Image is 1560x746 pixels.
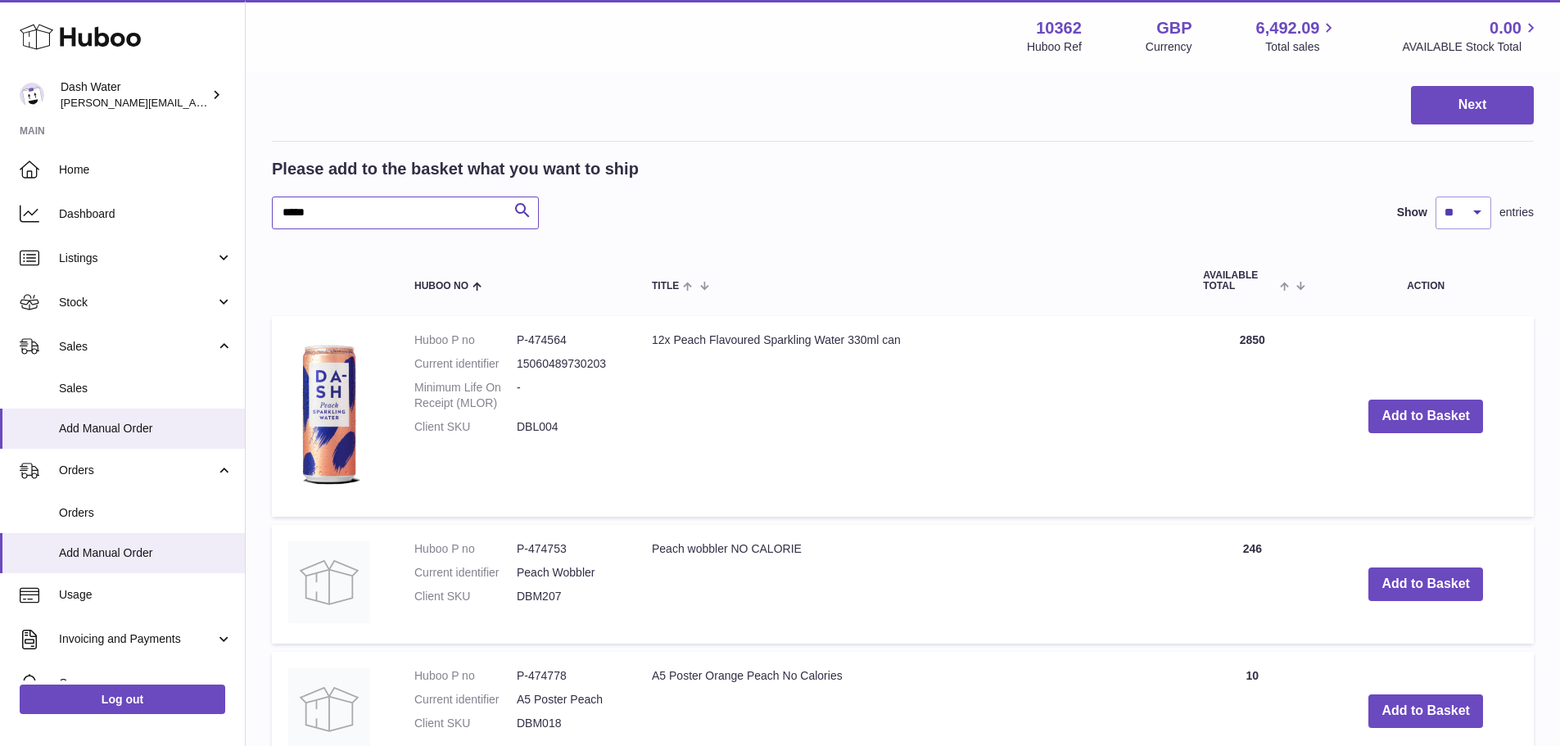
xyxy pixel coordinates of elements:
span: Stock [59,295,215,310]
dt: Huboo P no [414,332,517,348]
a: 6,492.09 Total sales [1256,17,1339,55]
img: james@dash-water.com [20,83,44,107]
a: 0.00 AVAILABLE Stock Total [1402,17,1540,55]
span: Cases [59,676,233,691]
img: Peach wobbler NO CALORIE [288,541,370,623]
span: Usage [59,587,233,603]
dd: - [517,380,619,411]
span: Sales [59,339,215,355]
span: 0.00 [1490,17,1522,39]
dt: Huboo P no [414,541,517,557]
strong: 10362 [1036,17,1082,39]
img: 12x Peach Flavoured Sparkling Water 330ml can [288,332,370,496]
dt: Client SKU [414,589,517,604]
span: AVAILABLE Total [1203,270,1276,292]
button: Add to Basket [1368,694,1483,728]
span: Orders [59,463,215,478]
td: 12x Peach Flavoured Sparkling Water 330ml can [635,316,1187,517]
span: Huboo no [414,281,468,292]
td: 246 [1187,525,1318,644]
span: AVAILABLE Stock Total [1402,39,1540,55]
span: Add Manual Order [59,421,233,436]
dd: Peach Wobbler [517,565,619,581]
span: Total sales [1265,39,1338,55]
span: Home [59,162,233,178]
span: Listings [59,251,215,266]
div: Dash Water [61,79,208,111]
td: 2850 [1187,316,1318,517]
span: Orders [59,505,233,521]
button: Add to Basket [1368,400,1483,433]
dd: DBM018 [517,716,619,731]
label: Show [1397,205,1427,220]
button: Add to Basket [1368,567,1483,601]
dt: Client SKU [414,419,517,435]
span: Dashboard [59,206,233,222]
span: Add Manual Order [59,545,233,561]
dt: Client SKU [414,716,517,731]
a: Log out [20,685,225,714]
h2: Please add to the basket what you want to ship [272,158,639,180]
span: Invoicing and Payments [59,631,215,647]
strong: GBP [1156,17,1191,39]
dd: P-474778 [517,668,619,684]
span: [PERSON_NAME][EMAIL_ADDRESS][DOMAIN_NAME] [61,96,328,109]
div: Huboo Ref [1027,39,1082,55]
dt: Current identifier [414,692,517,708]
dd: A5 Poster Peach [517,692,619,708]
button: Next [1411,86,1534,124]
dt: Minimum Life On Receipt (MLOR) [414,380,517,411]
div: Currency [1146,39,1192,55]
span: Title [652,281,679,292]
dt: Current identifier [414,565,517,581]
td: Peach wobbler NO CALORIE [635,525,1187,644]
dd: P-474753 [517,541,619,557]
dd: DBL004 [517,419,619,435]
dt: Current identifier [414,356,517,372]
dt: Huboo P no [414,668,517,684]
th: Action [1318,254,1534,308]
span: Sales [59,381,233,396]
dd: P-474564 [517,332,619,348]
dd: DBM207 [517,589,619,604]
span: 6,492.09 [1256,17,1320,39]
span: entries [1499,205,1534,220]
dd: 15060489730203 [517,356,619,372]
